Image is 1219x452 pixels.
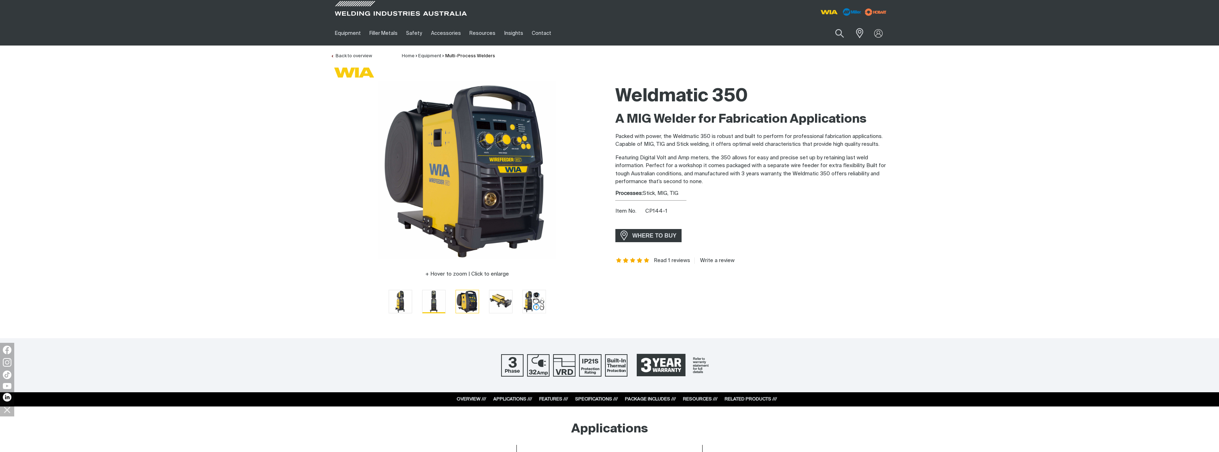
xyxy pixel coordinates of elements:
[493,397,532,402] a: APPLICATIONS ///
[725,397,777,402] a: RELATED PRODUCTS ///
[527,354,550,377] img: 32 Amp Supply Plug
[3,383,11,389] img: YouTube
[615,207,644,216] span: Item No.
[422,290,446,313] button: Go to slide 2
[615,258,650,263] span: Rating: 5
[818,25,851,42] input: Product name or item number...
[615,112,889,127] h2: A MIG Welder for Fabrication Applications
[331,21,365,46] a: Equipment
[527,21,556,46] a: Contact
[575,397,618,402] a: SPECIFICATIONS ///
[3,371,11,379] img: TikTok
[827,25,852,42] button: Search products
[628,230,681,241] span: WHERE TO BUY
[615,85,889,108] h1: Weldmatic 350
[489,290,513,313] button: Go to slide 4
[457,397,486,402] a: OVERVIEW ///
[422,290,445,313] img: Weldmatic 350
[579,354,601,377] img: IP21S Protection Rating
[645,208,667,214] span: CP144-1
[625,397,676,402] a: PACKAGE INCLUDES ///
[445,54,495,58] a: Multi-Process Welders
[1,404,13,416] img: hide socials
[522,290,546,313] button: Go to slide 5
[3,393,11,402] img: LinkedIn
[331,54,372,58] a: Back to overview of Multi-Process Welders
[465,21,500,46] a: Resources
[3,346,11,354] img: Facebook
[615,133,889,149] p: Packed with power, the Weldmatic 350 is robust and built to perform for professional fabrication ...
[553,354,576,377] img: Voltage Reduction Device
[631,351,718,380] a: 3 Year Warranty
[402,54,415,58] a: Home
[500,21,527,46] a: Insights
[402,21,426,46] a: Safety
[501,354,524,377] img: Three Phase
[489,290,512,313] img: Weldmatic 350
[615,190,889,198] div: Stick, MIG, TIG
[654,257,690,264] a: Read 1 reviews
[615,229,682,242] a: WHERE TO BUY
[694,257,735,264] a: Write a review
[331,21,749,46] nav: Main
[365,21,402,46] a: Filler Metals
[389,290,412,313] button: Go to slide 1
[605,354,627,377] img: Built In Thermal Protection
[539,397,568,402] a: FEATURES ///
[456,290,479,313] button: Go to slide 3
[571,421,648,437] h2: Applications
[523,290,546,313] img: Weldmatic 350
[683,397,718,402] a: RESOURCES ///
[456,290,479,313] img: Weldmatic 350
[3,358,11,367] img: Instagram
[418,54,441,58] a: Equipment
[427,21,465,46] a: Accessories
[615,191,643,196] strong: Processes:
[615,154,889,186] p: Featuring Digital Volt and Amp meters, the 350 allows for easy and precise set up by retaining la...
[402,53,495,60] nav: Breadcrumb
[389,290,412,313] img: Weldmatic 350
[378,81,556,259] img: Weldmatic 350
[421,270,513,278] button: Hover to zoom | Click to enlarge
[863,7,889,17] img: miller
